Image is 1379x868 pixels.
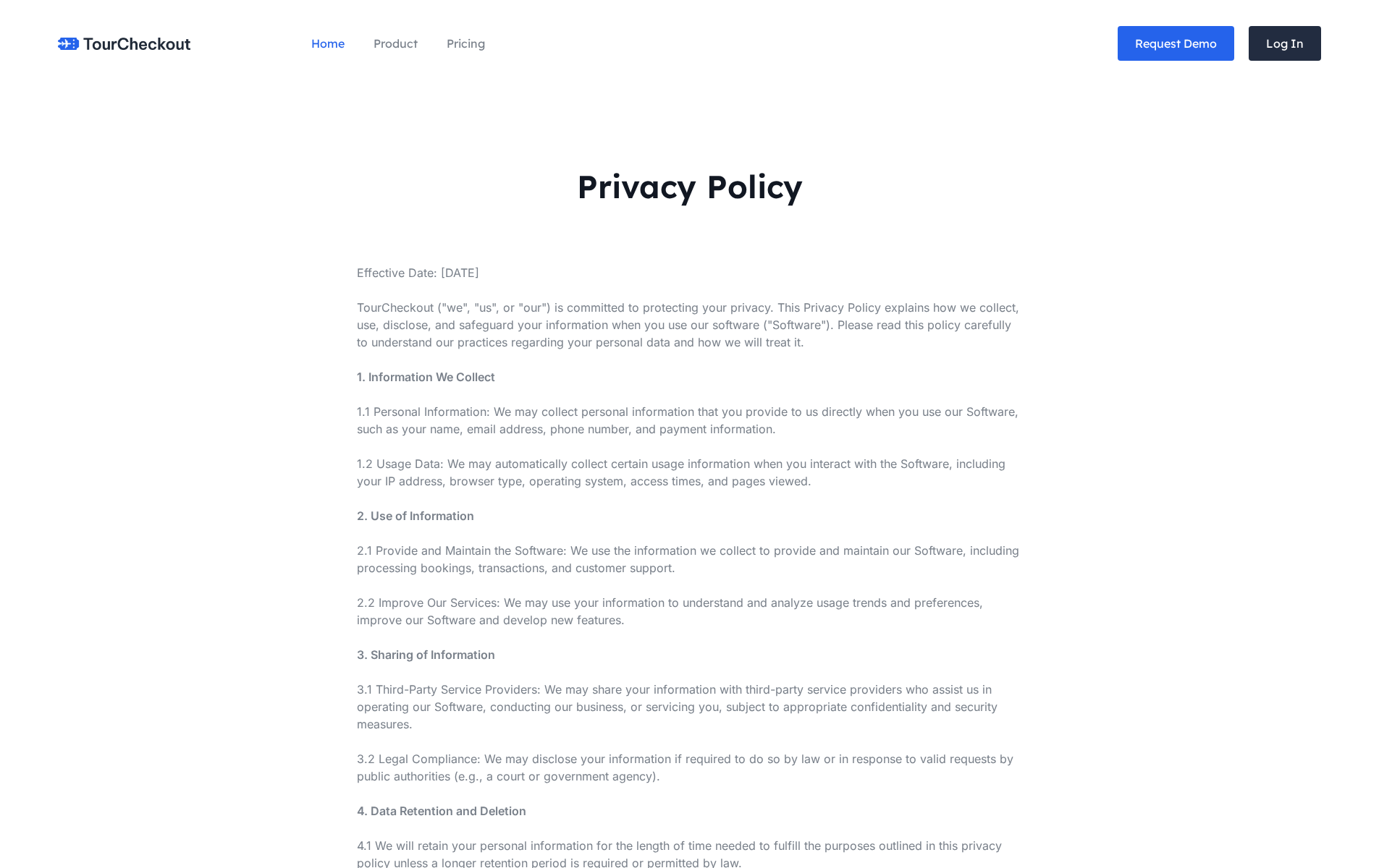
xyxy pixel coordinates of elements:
img: logo [58,38,190,50]
p: 3.2 Legal Compliance: We may disclose your information if required to do so by law or in response... [357,750,1023,785]
p: 2. Use of Information [357,507,1023,524]
p: 2.1 Provide and Maintain the Software: We use the information we collect to provide and maintain ... [357,542,1023,576]
p: Effective Date: [DATE] [357,264,1023,281]
span: Log In [1249,26,1321,61]
p: 2.2 Improve Our Services: We may use your information to understand and analyze usage trends and ... [357,594,1023,629]
p: 1.2 Usage Data: We may automatically collect certain usage information when you interact with the... [357,455,1023,490]
p: 3. Sharing of Information [357,646,1023,663]
a: Request Demo [1118,26,1234,61]
a: Pricing [447,14,485,72]
a: Home [311,14,345,72]
p: TourCheckout ("we", "us", or "our") is committed to protecting your privacy. This Privacy Policy ... [357,299,1023,351]
p: 4. Data Retention and Deletion [357,802,1023,820]
p: 1.1 Personal Information: We may collect personal information that you provide to us directly whe... [357,403,1023,438]
p: 1. Information We Collect [357,368,1023,386]
p: 3.1 Third-Party Service Providers: We may share your information with third-party service provide... [357,681,1023,733]
a: Product [374,14,418,72]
